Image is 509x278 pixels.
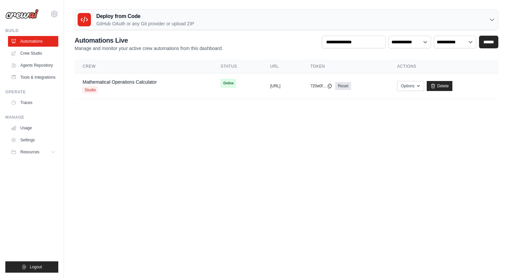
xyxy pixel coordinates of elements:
[335,82,351,90] a: Reset
[8,60,58,71] a: Agents Repository
[75,36,223,45] h2: Automations Live
[5,261,58,273] button: Logout
[213,60,262,73] th: Status
[30,264,42,270] span: Logout
[302,60,389,73] th: Token
[96,20,194,27] p: GitHub OAuth or any Git provider or upload ZIP
[476,246,509,278] iframe: Chat Widget
[262,60,302,73] th: URL
[5,28,58,33] div: Build
[8,48,58,59] a: Crew Studio
[8,147,58,157] button: Resources
[427,81,452,91] a: Delete
[20,149,39,155] span: Resources
[221,79,236,88] span: Online
[8,72,58,83] a: Tools & Integrations
[5,89,58,95] div: Operate
[75,60,213,73] th: Crew
[83,79,157,85] a: Mathematical Operations Calculator
[8,97,58,108] a: Traces
[8,123,58,133] a: Usage
[5,115,58,120] div: Manage
[96,12,194,20] h3: Deploy from Code
[5,9,39,19] img: Logo
[397,81,424,91] button: Options
[8,36,58,47] a: Automations
[389,60,498,73] th: Actions
[310,83,333,89] button: 720e0f...
[83,87,98,93] span: Studio
[8,135,58,145] a: Settings
[75,45,223,52] p: Manage and monitor your active crew automations from this dashboard.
